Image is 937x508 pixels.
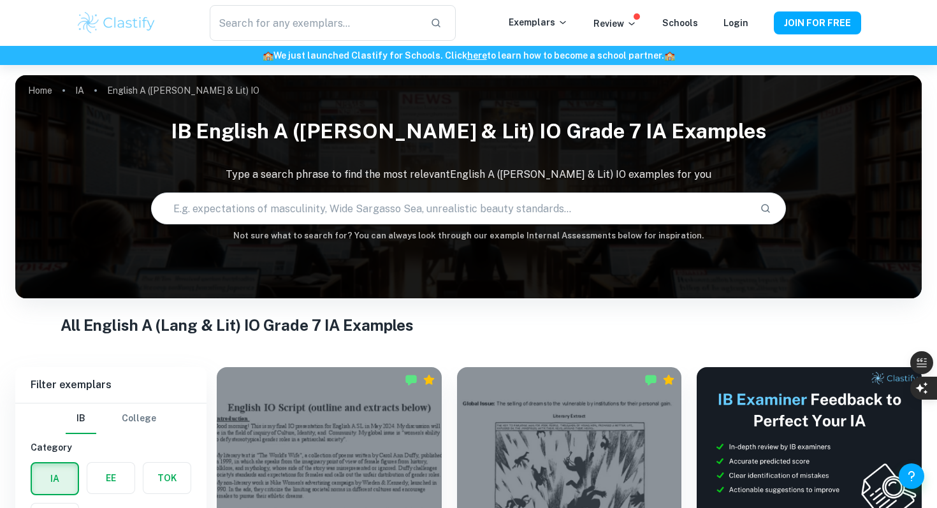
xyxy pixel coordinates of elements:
[755,198,776,219] button: Search
[31,440,191,454] h6: Category
[899,463,924,489] button: Help and Feedback
[662,18,698,28] a: Schools
[723,18,748,28] a: Login
[75,82,84,99] a: IA
[662,374,675,386] div: Premium
[3,48,934,62] h6: We just launched Clastify for Schools. Click to learn how to become a school partner.
[87,463,134,493] button: EE
[15,111,922,152] h1: IB English A ([PERSON_NAME] & Lit) IO Grade 7 IA examples
[664,50,675,61] span: 🏫
[423,374,435,386] div: Premium
[28,82,52,99] a: Home
[467,50,487,61] a: here
[107,83,259,98] p: English A ([PERSON_NAME] & Lit) IO
[509,15,568,29] p: Exemplars
[644,374,657,386] img: Marked
[66,403,156,434] div: Filter type choice
[774,11,861,34] button: JOIN FOR FREE
[263,50,273,61] span: 🏫
[143,463,191,493] button: TOK
[15,167,922,182] p: Type a search phrase to find the most relevant English A ([PERSON_NAME] & Lit) IO examples for you
[122,403,156,434] button: College
[15,229,922,242] h6: Not sure what to search for? You can always look through our example Internal Assessments below f...
[210,5,420,41] input: Search for any exemplars...
[61,314,876,337] h1: All English A (Lang & Lit) IO Grade 7 IA Examples
[66,403,96,434] button: IB
[15,367,207,403] h6: Filter exemplars
[152,191,749,226] input: E.g. expectations of masculinity, Wide Sargasso Sea, unrealistic beauty standards...
[76,10,157,36] img: Clastify logo
[593,17,637,31] p: Review
[32,463,78,494] button: IA
[405,374,418,386] img: Marked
